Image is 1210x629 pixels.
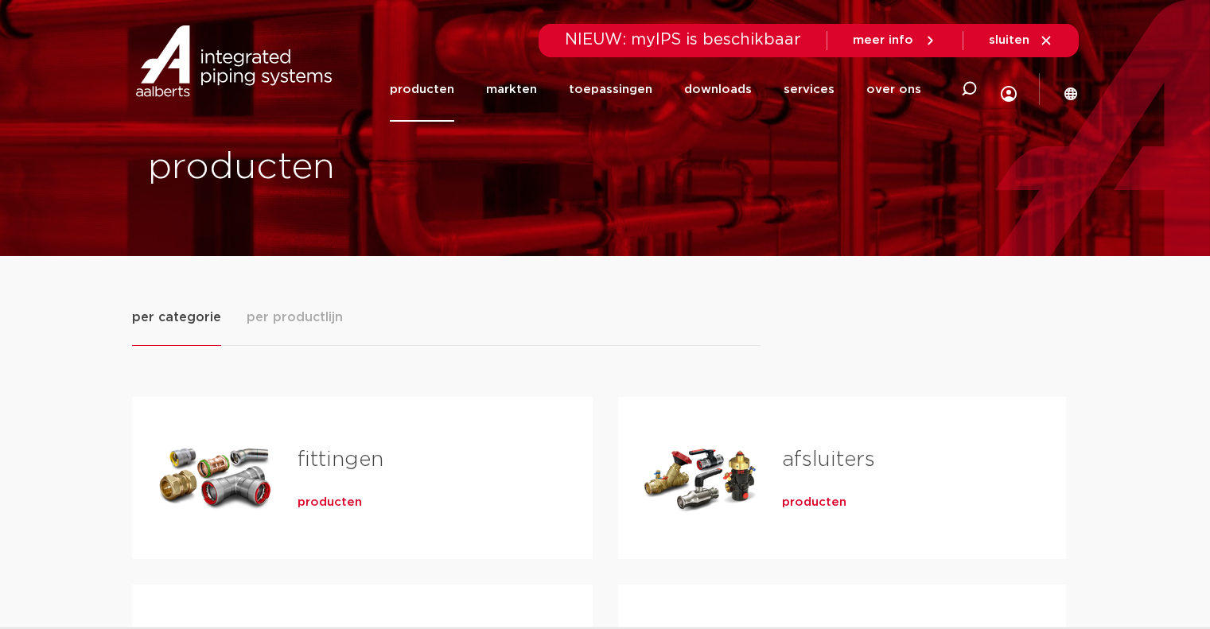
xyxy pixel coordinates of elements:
[148,142,597,193] h1: producten
[853,33,937,48] a: meer info
[298,449,383,470] a: fittingen
[390,57,454,122] a: producten
[853,34,913,46] span: meer info
[782,449,875,470] a: afsluiters
[298,495,362,511] a: producten
[989,34,1029,46] span: sluiten
[782,495,846,511] a: producten
[784,57,835,122] a: services
[569,57,652,122] a: toepassingen
[684,57,752,122] a: downloads
[247,308,343,327] span: per productlijn
[866,57,921,122] a: over ons
[989,33,1053,48] a: sluiten
[565,32,801,48] span: NIEUW: myIPS is beschikbaar
[486,57,537,122] a: markten
[132,308,221,327] span: per categorie
[390,57,921,122] nav: Menu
